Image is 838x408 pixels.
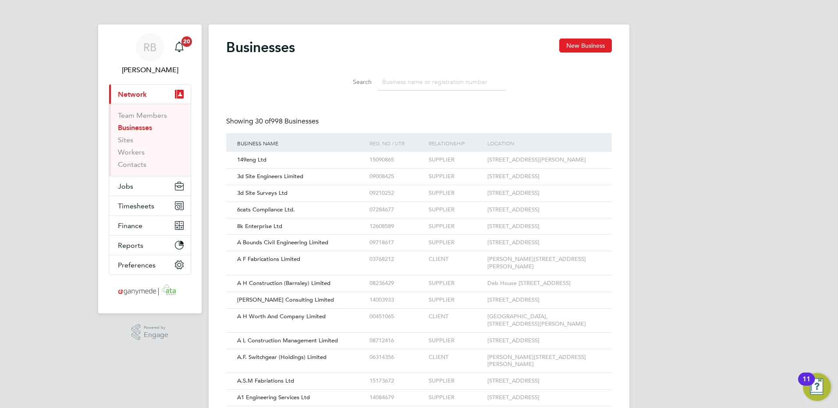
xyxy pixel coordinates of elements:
div: 15090865 [367,152,426,168]
button: Reports [109,236,191,255]
div: [STREET_ADDRESS] [485,218,603,235]
div: 09718617 [367,235,426,251]
div: [STREET_ADDRESS] [485,390,603,406]
div: SUPPLIER [426,152,485,168]
div: 06314356 [367,349,426,366]
span: 3d Site Surveys Ltd [237,189,288,197]
div: 08712416 [367,333,426,349]
span: 30 of [255,117,271,126]
span: Powered by [144,324,168,331]
a: Businesses [118,123,152,132]
a: [PERSON_NAME] Consulting Limited14003933SUPPLIER[STREET_ADDRESS] [235,292,603,299]
span: A.S.M Fabriations Ltd [237,377,294,384]
span: Renata Barbosa [109,65,191,75]
div: Showing [226,117,320,126]
div: Relationship [426,133,485,153]
div: [STREET_ADDRESS] [485,373,603,389]
a: RB[PERSON_NAME] [109,33,191,75]
span: 998 Businesses [255,117,319,126]
button: Preferences [109,255,191,274]
div: 15173672 [367,373,426,389]
span: Preferences [118,261,156,269]
a: 6cats Compliance Ltd.07284677SUPPLIER[STREET_ADDRESS] [235,201,603,209]
a: Go to home page [109,284,191,298]
span: A1 Engineering Services Ltd [237,394,310,401]
div: 11 [802,379,810,390]
div: CLIENT [426,251,485,267]
div: 09008425 [367,169,426,185]
div: SUPPLIER [426,333,485,349]
a: Powered byEngage [131,324,169,341]
span: Engage [144,331,168,339]
div: SUPPLIER [426,169,485,185]
div: [GEOGRAPHIC_DATA], [STREET_ADDRESS][PERSON_NAME] [485,309,603,332]
div: Deb House [STREET_ADDRESS] [485,275,603,292]
div: 07284677 [367,202,426,218]
div: Network [109,104,191,176]
span: Jobs [118,182,133,190]
div: 00451065 [367,309,426,325]
div: Location [485,133,603,153]
span: 3d Site Engineers Limited [237,172,303,180]
a: 149eng Ltd15090865SUPPLIER[STREET_ADDRESS][PERSON_NAME] [235,151,603,159]
input: Business name or registration number [378,74,506,91]
div: Reg. No / UTR [367,133,426,153]
div: [PERSON_NAME][STREET_ADDRESS][PERSON_NAME] [485,349,603,373]
div: [STREET_ADDRESS] [485,202,603,218]
span: A F Fabrications Limited [237,255,300,263]
button: Finance [109,216,191,235]
div: SUPPLIER [426,292,485,308]
span: A H Worth And Company Limited [237,313,326,320]
div: SUPPLIER [426,275,485,292]
span: Timesheets [118,202,154,210]
button: Timesheets [109,196,191,215]
span: A H Construction (Barnsley) Limited [237,279,330,287]
a: A F Fabrications Limited03768212CLIENT[PERSON_NAME][STREET_ADDRESS][PERSON_NAME] [235,251,603,258]
div: [STREET_ADDRESS] [485,292,603,308]
div: 12608589 [367,218,426,235]
a: A1 Engineering Services Ltd14084679SUPPLIER[STREET_ADDRESS] [235,389,603,397]
a: Sites [118,136,133,144]
div: SUPPLIER [426,235,485,251]
div: SUPPLIER [426,373,485,389]
label: Search [332,78,372,86]
div: 08236429 [367,275,426,292]
h2: Businesses [226,39,295,56]
span: A L Construction Management Limited [237,337,338,344]
div: SUPPLIER [426,185,485,201]
div: [STREET_ADDRESS] [485,235,603,251]
a: A H Worth And Company Limited00451065CLIENT[GEOGRAPHIC_DATA], [STREET_ADDRESS][PERSON_NAME] [235,308,603,316]
nav: Main navigation [98,25,202,313]
div: [STREET_ADDRESS][PERSON_NAME] [485,152,603,168]
div: [STREET_ADDRESS] [485,169,603,185]
span: 6cats Compliance Ltd. [237,206,295,213]
a: A H Construction (Barnsley) Limited08236429SUPPLIERDeb House [STREET_ADDRESS] [235,275,603,282]
div: SUPPLIER [426,202,485,218]
a: 3d Site Surveys Ltd09210252SUPPLIER[STREET_ADDRESS] [235,185,603,192]
div: Business Name [235,133,367,153]
span: 8k Enterprise Ltd [237,222,282,230]
div: [PERSON_NAME][STREET_ADDRESS][PERSON_NAME] [485,251,603,275]
span: Network [118,90,147,98]
div: [STREET_ADDRESS] [485,185,603,201]
div: SUPPLIER [426,218,485,235]
a: 20 [170,33,188,61]
a: A L Construction Management Limited08712416SUPPLIER[STREET_ADDRESS] [235,332,603,340]
div: CLIENT [426,309,485,325]
button: Open Resource Center, 11 new notifications [803,373,831,401]
div: 14084679 [367,390,426,406]
span: A Bounds Civil Engineering Limited [237,239,328,246]
a: A.S.M Fabriations Ltd15173672SUPPLIER[STREET_ADDRESS] [235,373,603,380]
span: 149eng Ltd [237,156,266,163]
button: Network [109,84,191,104]
a: 3d Site Engineers Limited09008425SUPPLIER[STREET_ADDRESS] [235,168,603,176]
a: A.F. Switchgear (Holdings) Limited06314356CLIENT[PERSON_NAME][STREET_ADDRESS][PERSON_NAME] [235,349,603,356]
a: A Bounds Civil Engineering Limited09718617SUPPLIER[STREET_ADDRESS] [235,234,603,242]
span: Reports [118,241,143,250]
span: RB [143,42,156,53]
a: 8k Enterprise Ltd12608589SUPPLIER[STREET_ADDRESS] [235,218,603,225]
div: 09210252 [367,185,426,201]
span: 20 [181,36,192,47]
a: Team Members [118,111,167,120]
a: Workers [118,148,145,156]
